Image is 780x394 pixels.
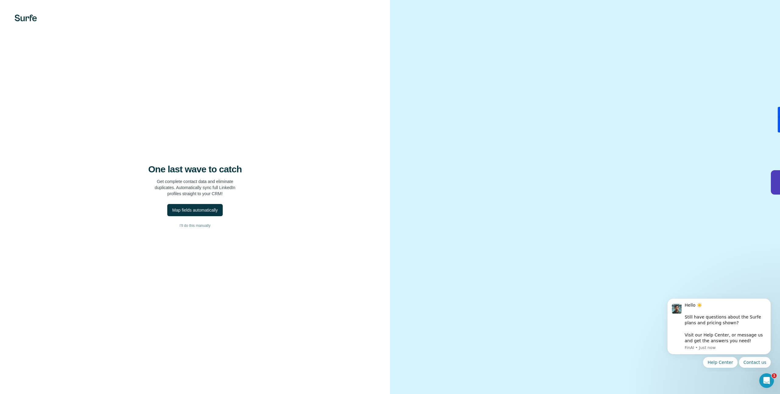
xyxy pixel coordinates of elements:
button: I’ll do this manually [12,221,378,230]
iframe: Intercom live chat [759,373,774,388]
p: Get complete contact data and eliminate duplicates. Automatically sync full LinkedIn profiles str... [155,178,236,197]
h4: One last wave to catch [148,164,242,175]
iframe: Intercom notifications message [658,293,780,371]
img: Surfe's logo [15,15,37,21]
button: Map fields automatically [167,204,222,216]
span: I’ll do this manually [179,223,210,228]
span: 1 [772,373,777,378]
div: Map fields automatically [172,207,218,213]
